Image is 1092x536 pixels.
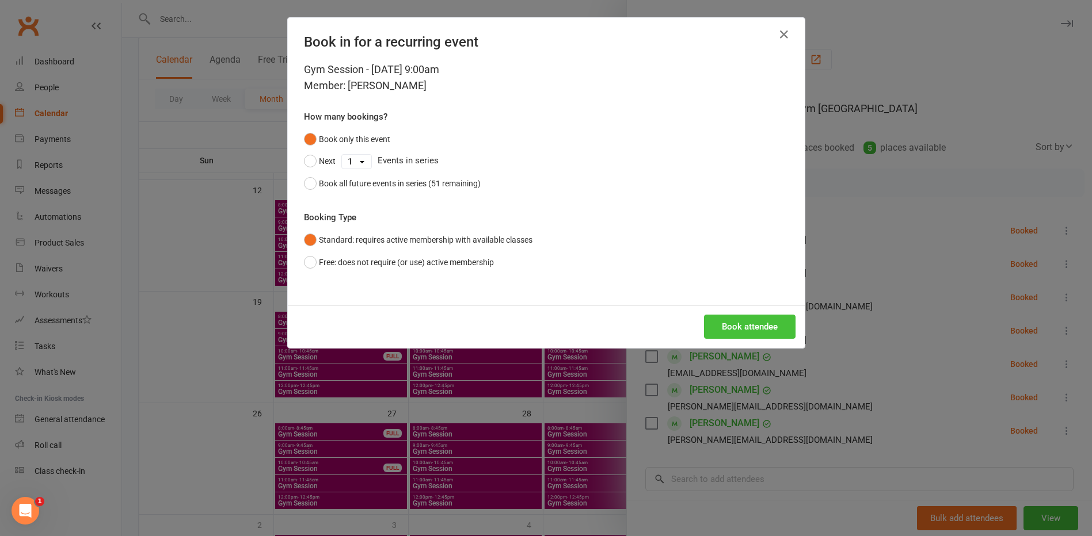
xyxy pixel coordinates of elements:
[304,229,532,251] button: Standard: requires active membership with available classes
[12,497,39,524] iframe: Intercom live chat
[304,150,336,172] button: Next
[304,173,481,194] button: Book all future events in series (51 remaining)
[304,62,789,94] div: Gym Session - [DATE] 9:00am Member: [PERSON_NAME]
[304,34,789,50] h4: Book in for a recurring event
[304,251,494,273] button: Free: does not require (or use) active membership
[704,315,796,339] button: Book attendee
[35,497,44,506] span: 1
[319,177,481,190] div: Book all future events in series (51 remaining)
[304,210,356,224] label: Booking Type
[304,150,789,172] div: Events in series
[304,128,390,150] button: Book only this event
[304,110,387,124] label: How many bookings?
[775,25,793,44] button: Close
